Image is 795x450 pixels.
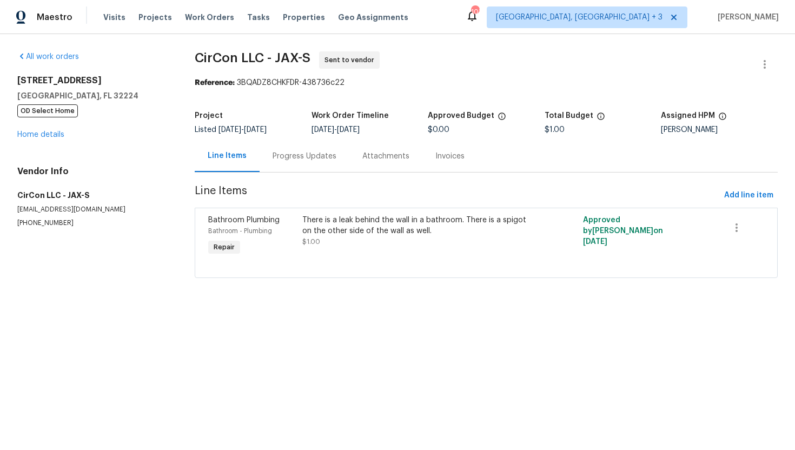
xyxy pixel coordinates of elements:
[312,126,334,134] span: [DATE]
[17,205,169,214] p: [EMAIL_ADDRESS][DOMAIN_NAME]
[283,12,325,23] span: Properties
[312,112,389,120] h5: Work Order Timeline
[209,242,239,253] span: Repair
[302,239,320,245] span: $1.00
[218,126,241,134] span: [DATE]
[435,151,465,162] div: Invoices
[195,112,223,120] h5: Project
[103,12,125,23] span: Visits
[273,151,336,162] div: Progress Updates
[17,166,169,177] h4: Vendor Info
[338,12,408,23] span: Geo Assignments
[661,112,715,120] h5: Assigned HPM
[17,190,169,201] h5: CirCon LLC - JAX-S
[324,55,379,65] span: Sent to vendor
[17,75,169,86] h2: [STREET_ADDRESS]
[195,77,778,88] div: 3BQADZ8CHKFDR-438736c22
[302,215,530,236] div: There is a leak behind the wall in a bathroom. There is a spigot on the other side of the wall as...
[428,126,449,134] span: $0.00
[471,6,479,17] div: 103
[195,79,235,87] b: Reference:
[247,14,270,21] span: Tasks
[337,126,360,134] span: [DATE]
[720,186,778,206] button: Add line item
[37,12,72,23] span: Maestro
[362,151,409,162] div: Attachments
[218,126,267,134] span: -
[545,112,593,120] h5: Total Budget
[583,216,663,246] span: Approved by [PERSON_NAME] on
[428,112,494,120] h5: Approved Budget
[195,126,267,134] span: Listed
[208,216,280,224] span: Bathroom Plumbing
[17,53,79,61] a: All work orders
[661,126,778,134] div: [PERSON_NAME]
[138,12,172,23] span: Projects
[17,219,169,228] p: [PHONE_NUMBER]
[17,90,169,101] h5: [GEOGRAPHIC_DATA], FL 32224
[17,131,64,138] a: Home details
[496,12,662,23] span: [GEOGRAPHIC_DATA], [GEOGRAPHIC_DATA] + 3
[208,228,272,234] span: Bathroom - Plumbing
[498,112,506,126] span: The total cost of line items that have been approved by both Opendoor and the Trade Partner. This...
[718,112,727,126] span: The hpm assigned to this work order.
[312,126,360,134] span: -
[545,126,565,134] span: $1.00
[195,51,310,64] span: CirCon LLC - JAX-S
[724,189,773,202] span: Add line item
[17,104,78,117] span: OD Select Home
[195,186,720,206] span: Line Items
[185,12,234,23] span: Work Orders
[713,12,779,23] span: [PERSON_NAME]
[244,126,267,134] span: [DATE]
[583,238,607,246] span: [DATE]
[597,112,605,126] span: The total cost of line items that have been proposed by Opendoor. This sum includes line items th...
[208,150,247,161] div: Line Items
